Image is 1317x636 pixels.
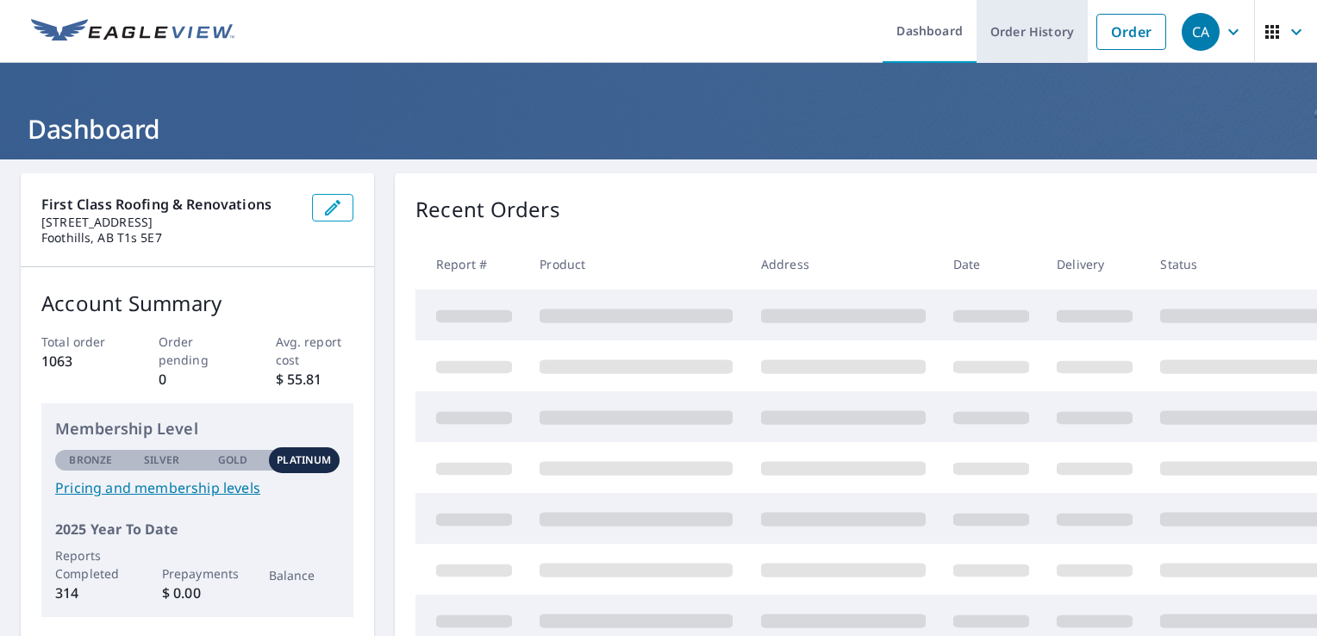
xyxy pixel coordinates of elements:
th: Delivery [1043,239,1146,290]
p: [STREET_ADDRESS] [41,215,298,230]
p: Silver [144,452,180,468]
p: Recent Orders [415,194,560,225]
div: CA [1182,13,1220,51]
p: Bronze [69,452,112,468]
p: 1063 [41,351,120,371]
a: Order [1096,14,1166,50]
p: Prepayments [162,564,234,583]
p: 0 [159,369,237,390]
p: 314 [55,583,127,603]
p: Total order [41,333,120,351]
img: EV Logo [31,19,234,45]
p: Membership Level [55,417,340,440]
p: First Class Roofing & Renovations [41,194,298,215]
p: Gold [218,452,247,468]
th: Report # [415,239,526,290]
a: Pricing and membership levels [55,477,340,498]
h1: Dashboard [21,111,1296,147]
p: $ 0.00 [162,583,234,603]
th: Address [747,239,939,290]
p: 2025 Year To Date [55,519,340,539]
p: Reports Completed [55,546,127,583]
th: Product [526,239,746,290]
p: Avg. report cost [276,333,354,369]
p: Account Summary [41,288,353,319]
p: Foothills, AB T1s 5E7 [41,230,298,246]
p: $ 55.81 [276,369,354,390]
p: Balance [269,566,340,584]
p: Platinum [277,452,331,468]
p: Order pending [159,333,237,369]
th: Date [939,239,1043,290]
